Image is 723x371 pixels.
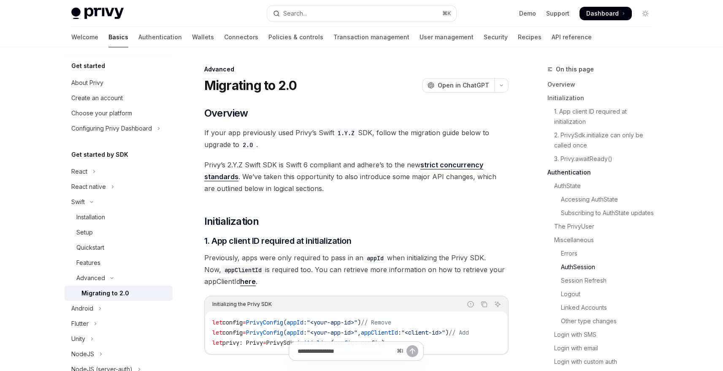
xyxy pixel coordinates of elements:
[579,7,632,20] a: Dashboard
[108,27,128,47] a: Basics
[263,339,266,346] span: =
[547,128,659,152] a: 2. PrivySdk.initialize can only be called once
[547,287,659,301] a: Logout
[65,164,173,179] button: Toggle React section
[71,108,132,118] div: Choose your platform
[406,345,418,357] button: Send message
[303,319,307,326] span: :
[212,329,222,336] span: let
[547,206,659,220] a: Subscribing to AuthState updates
[361,319,391,326] span: // Remove
[65,75,173,90] a: About Privy
[204,161,483,181] a: strict concurrency standards
[484,27,508,47] a: Security
[65,106,173,121] a: Choose your platform
[71,27,98,47] a: Welcome
[307,319,357,326] span: "<your-app-id>"
[283,319,287,326] span: (
[71,303,93,314] div: Android
[65,210,173,225] a: Installation
[71,123,152,134] div: Configuring Privy Dashboard
[297,339,330,346] span: initialize
[547,328,659,341] a: Login with SMS
[76,212,105,222] div: Installation
[330,339,334,346] span: (
[546,9,569,18] a: Support
[65,121,173,136] button: Toggle Configuring Privy Dashboard section
[65,286,173,301] a: Migrating to 2.0
[303,329,307,336] span: :
[71,150,128,160] h5: Get started by SDK
[547,260,659,274] a: AuthSession
[361,329,398,336] span: appClientId
[224,27,258,47] a: Connectors
[547,91,659,105] a: Initialization
[401,329,445,336] span: "<client-id>"
[492,299,503,310] button: Ask AI
[547,233,659,247] a: Miscellaneous
[547,152,659,166] a: 3. Privy.awaitReady()
[243,319,246,326] span: =
[204,106,248,120] span: Overview
[204,159,509,194] span: Privy’s 2.Y.Z Swift SDK is Swift 6 compliant and adhere’s to the new . We’ve taken this opportuni...
[65,255,173,270] a: Features
[547,193,659,206] a: Accessing AuthState
[71,8,124,19] img: light logo
[547,314,659,328] a: Other type changes
[65,316,173,331] button: Toggle Flutter section
[398,329,401,336] span: :
[547,78,659,91] a: Overview
[422,78,494,93] button: Open in ChatGPT
[212,339,222,346] span: let
[204,78,297,93] h1: Migrating to 2.0
[222,319,243,326] span: config
[76,243,104,253] div: Quickstart
[240,277,256,286] a: here
[298,342,393,360] input: Ask a question...
[65,240,173,255] a: Quickstart
[334,128,358,138] code: 1.Y.Z
[65,301,173,316] button: Toggle Android section
[267,6,456,21] button: Open search
[71,61,105,71] h5: Get started
[81,288,129,298] div: Migrating to 2.0
[204,252,509,287] span: Previously, apps were only required to pass in an when initializing the Privy SDK. Now, is requir...
[518,27,542,47] a: Recipes
[65,331,173,346] button: Toggle Unity section
[586,9,619,18] span: Dashboard
[65,90,173,106] a: Create an account
[212,299,272,310] div: Initializing the Privy SDK
[283,8,307,19] div: Search...
[76,258,100,268] div: Features
[547,301,659,314] a: Linked Accounts
[71,319,89,329] div: Flutter
[243,329,246,336] span: =
[547,105,659,128] a: 1. App client ID required at initialization
[556,64,594,74] span: On this page
[71,349,94,359] div: NodeJS
[71,78,103,88] div: About Privy
[71,166,87,177] div: React
[438,81,489,90] span: Open in ChatGPT
[212,319,222,326] span: let
[204,127,509,150] span: If your app previously used Privy’s Swift SDK, follow the migration guide below to upgrade to .
[547,274,659,287] a: Session Refresh
[363,254,387,263] code: appId
[65,194,173,210] button: Toggle Swift section
[266,339,297,346] span: PrivySdk.
[357,329,361,336] span: ,
[479,299,490,310] button: Copy the contents from the code block
[449,329,469,336] span: // Add
[76,273,105,283] div: Advanced
[71,182,106,192] div: React native
[239,140,256,150] code: 2.0
[246,329,283,336] span: PrivyConfig
[547,166,659,179] a: Authentication
[519,9,536,18] a: Demo
[334,339,354,346] span: config
[547,220,659,233] a: The PrivyUser
[246,319,283,326] span: PrivyConfig
[547,247,659,260] a: Errors
[192,27,214,47] a: Wallets
[442,10,451,17] span: ⌘ K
